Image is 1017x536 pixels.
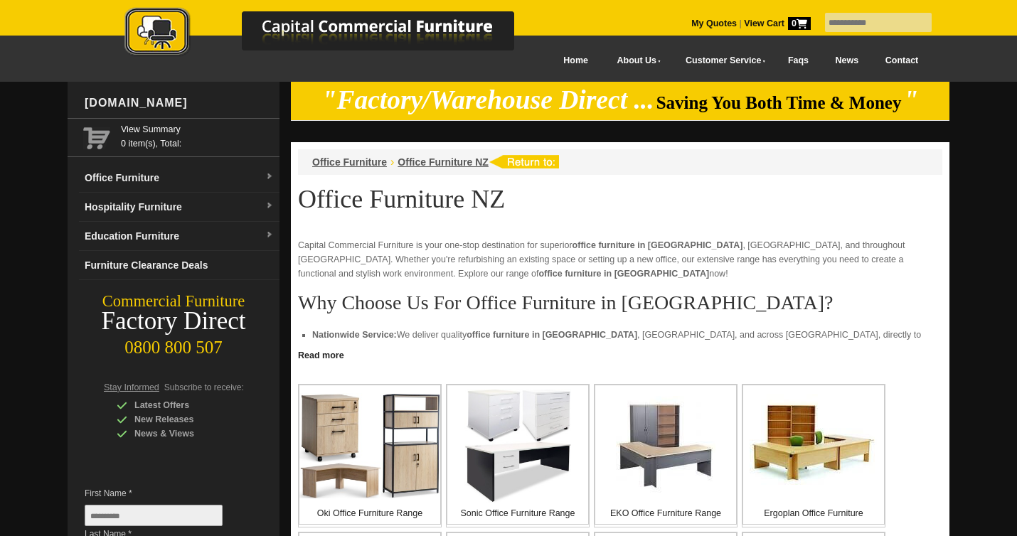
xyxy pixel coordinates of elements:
[299,393,440,499] img: Oki Office Furniture Range
[788,17,811,30] span: 0
[390,155,394,169] li: ›
[298,186,942,213] h1: Office Furniture NZ
[743,506,884,520] p: Ergoplan Office Furniture
[573,240,743,250] strong: office furniture in [GEOGRAPHIC_DATA]
[121,122,274,136] a: View Summary
[742,18,811,28] a: View Cart0
[265,231,274,240] img: dropdown
[447,506,588,520] p: Sonic Office Furniture Range
[398,156,489,168] a: Office Furniture NZ
[291,345,949,363] a: Click to read more
[616,396,715,495] img: EKO Office Furniture Range
[691,18,737,28] a: My Quotes
[467,330,637,340] strong: office furniture in [GEOGRAPHIC_DATA]
[595,506,736,520] p: EKO Office Furniture Range
[79,82,279,124] div: [DOMAIN_NAME]
[312,156,387,168] a: Office Furniture
[312,328,928,356] li: We deliver quality , [GEOGRAPHIC_DATA], and across [GEOGRAPHIC_DATA], directly to your doorstep.
[68,331,279,358] div: 0800 800 507
[79,193,279,222] a: Hospitality Furnituredropdown
[670,45,774,77] a: Customer Service
[298,238,942,281] p: Capital Commercial Furniture is your one-stop destination for superior , [GEOGRAPHIC_DATA], and t...
[298,384,442,527] a: Oki Office Furniture Range Oki Office Furniture Range
[85,7,583,63] a: Capital Commercial Furniture Logo
[121,122,274,149] span: 0 item(s), Total:
[750,394,878,498] img: Ergoplan Office Furniture
[774,45,822,77] a: Faqs
[446,384,590,527] a: Sonic Office Furniture Range Sonic Office Furniture Range
[79,222,279,251] a: Education Furnituredropdown
[464,389,571,503] img: Sonic Office Furniture Range
[299,506,440,520] p: Oki Office Furniture Range
[85,505,223,526] input: First Name *
[117,427,252,441] div: News & Views
[85,486,244,500] span: First Name *
[85,7,583,59] img: Capital Commercial Furniture Logo
[265,173,274,181] img: dropdown
[312,330,397,340] strong: Nationwide Service:
[68,311,279,331] div: Factory Direct
[742,384,885,527] a: Ergoplan Office Furniture Ergoplan Office Furniture
[68,291,279,311] div: Commercial Furniture
[594,384,738,527] a: EKO Office Furniture Range EKO Office Furniture Range
[904,85,919,114] em: "
[744,18,811,28] strong: View Cart
[265,202,274,210] img: dropdown
[656,93,902,112] span: Saving You Both Time & Money
[117,412,252,427] div: New Releases
[79,164,279,193] a: Office Furnituredropdown
[79,251,279,280] a: Furniture Clearance Deals
[538,269,709,279] strong: office furniture in [GEOGRAPHIC_DATA]
[489,155,559,168] img: return to
[822,45,872,77] a: News
[322,85,654,114] em: "Factory/Warehouse Direct ...
[117,398,252,412] div: Latest Offers
[872,45,932,77] a: Contact
[602,45,670,77] a: About Us
[298,292,942,313] h2: Why Choose Us For Office Furniture in [GEOGRAPHIC_DATA]?
[164,382,244,392] span: Subscribe to receive:
[104,382,159,392] span: Stay Informed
